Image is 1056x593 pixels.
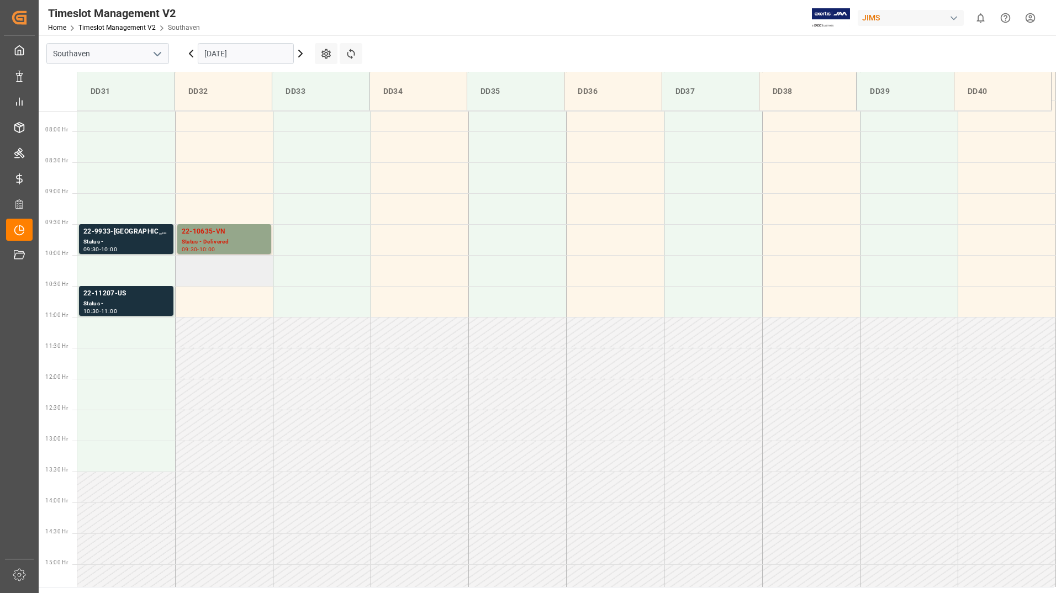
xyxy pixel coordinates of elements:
[45,559,68,565] span: 15:00 Hr
[83,247,99,252] div: 09:30
[198,43,294,64] input: DD.MM.YYYY
[45,405,68,411] span: 12:30 Hr
[46,43,169,64] input: Type to search/select
[45,157,68,163] span: 08:30 Hr
[83,226,169,237] div: 22-9933-[GEOGRAPHIC_DATA]
[83,237,169,247] div: Status -
[182,247,198,252] div: 09:30
[812,8,850,28] img: Exertis%20JAM%20-%20Email%20Logo.jpg_1722504956.jpg
[182,237,267,247] div: Status - Delivered
[45,343,68,349] span: 11:30 Hr
[963,81,1042,102] div: DD40
[993,6,1018,30] button: Help Center
[45,219,68,225] span: 09:30 Hr
[99,247,101,252] div: -
[78,24,156,31] a: Timeslot Management V2
[968,6,993,30] button: show 0 new notifications
[48,24,66,31] a: Home
[858,10,964,26] div: JIMS
[45,436,68,442] span: 13:00 Hr
[184,81,263,102] div: DD32
[45,281,68,287] span: 10:30 Hr
[101,309,117,314] div: 11:00
[48,5,200,22] div: Timeslot Management V2
[671,81,750,102] div: DD37
[45,497,68,504] span: 14:00 Hr
[197,247,199,252] div: -
[86,81,166,102] div: DD31
[476,81,555,102] div: DD35
[858,7,968,28] button: JIMS
[83,288,169,299] div: 22-11207-US
[281,81,360,102] div: DD33
[182,226,267,237] div: 22-10635-VN
[45,250,68,256] span: 10:00 Hr
[101,247,117,252] div: 10:00
[865,81,944,102] div: DD39
[199,247,215,252] div: 10:00
[45,188,68,194] span: 09:00 Hr
[379,81,458,102] div: DD34
[45,528,68,534] span: 14:30 Hr
[45,312,68,318] span: 11:00 Hr
[45,126,68,133] span: 08:00 Hr
[83,309,99,314] div: 10:30
[83,299,169,309] div: Status -
[99,309,101,314] div: -
[45,374,68,380] span: 12:00 Hr
[45,467,68,473] span: 13:30 Hr
[149,45,165,62] button: open menu
[768,81,847,102] div: DD38
[573,81,652,102] div: DD36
